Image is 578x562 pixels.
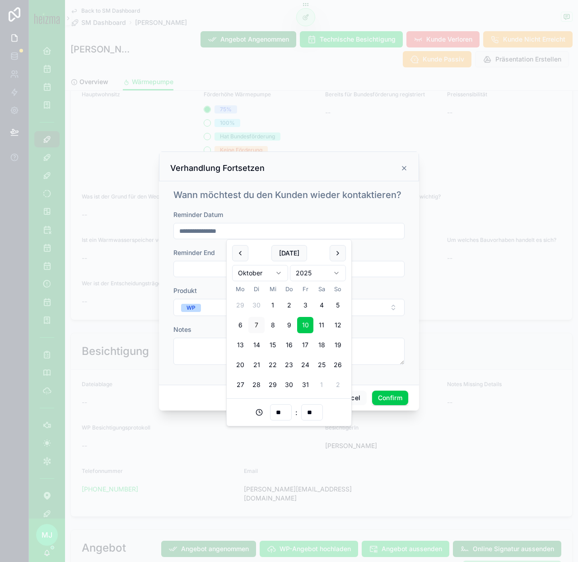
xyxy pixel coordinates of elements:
[330,297,346,313] button: Sonntag, 5. Oktober 2025
[173,249,215,256] span: Reminder End
[173,211,223,218] span: Reminder Datum
[330,337,346,353] button: Sonntag, 19. Oktober 2025
[232,297,248,313] button: Montag, 29. September 2025
[313,337,330,353] button: Samstag, 18. Oktober 2025
[173,299,405,316] button: Select Button
[248,285,265,293] th: Dienstag
[281,377,297,393] button: Donnerstag, 30. Oktober 2025
[265,317,281,333] button: Mittwoch, 8. Oktober 2025
[313,297,330,313] button: Samstag, 4. Oktober 2025
[313,357,330,373] button: Samstag, 25. Oktober 2025
[297,377,313,393] button: Freitag, 31. Oktober 2025
[232,285,346,393] table: Oktober 2025
[232,404,346,420] div: :
[248,357,265,373] button: Dienstag, 21. Oktober 2025
[170,163,265,174] h3: Verhandlung Fortsetzen
[330,285,346,293] th: Sonntag
[173,326,191,333] span: Notes
[248,297,265,313] button: Dienstag, 30. September 2025
[232,377,248,393] button: Montag, 27. Oktober 2025
[265,337,281,353] button: Mittwoch, 15. Oktober 2025
[248,317,265,333] button: Today, Dienstag, 7. Oktober 2025
[281,285,297,293] th: Donnerstag
[372,391,408,405] button: Confirm
[297,317,313,333] button: Freitag, 10. Oktober 2025, selected
[297,337,313,353] button: Freitag, 17. Oktober 2025
[265,285,281,293] th: Mittwoch
[271,245,307,261] button: [DATE]
[330,317,346,333] button: Sonntag, 12. Oktober 2025
[297,357,313,373] button: Freitag, 24. Oktober 2025
[173,189,401,201] h1: Wann möchtest du den Kunden wieder kontaktieren?
[173,287,197,294] span: Produkt
[313,377,330,393] button: Samstag, 1. November 2025
[330,377,346,393] button: Sonntag, 2. November 2025
[265,297,281,313] button: Mittwoch, 1. Oktober 2025
[281,357,297,373] button: Donnerstag, 23. Oktober 2025
[232,337,248,353] button: Montag, 13. Oktober 2025
[281,297,297,313] button: Donnerstag, 2. Oktober 2025
[232,285,248,293] th: Montag
[297,297,313,313] button: Freitag, 3. Oktober 2025
[330,357,346,373] button: Sonntag, 26. Oktober 2025
[281,317,297,333] button: Donnerstag, 9. Oktober 2025
[248,377,265,393] button: Dienstag, 28. Oktober 2025
[265,377,281,393] button: Mittwoch, 29. Oktober 2025
[232,357,248,373] button: Montag, 20. Oktober 2025
[297,285,313,293] th: Freitag
[281,337,297,353] button: Donnerstag, 16. Oktober 2025
[265,357,281,373] button: Mittwoch, 22. Oktober 2025
[186,304,196,312] div: WP
[248,337,265,353] button: Dienstag, 14. Oktober 2025
[313,285,330,293] th: Samstag
[313,317,330,333] button: Samstag, 11. Oktober 2025
[232,317,248,333] button: Montag, 6. Oktober 2025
